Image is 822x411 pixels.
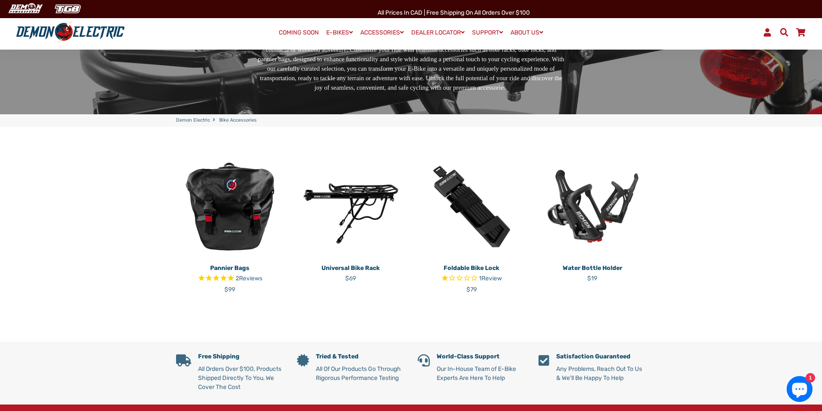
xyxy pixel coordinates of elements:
[784,376,815,404] inbox-online-store-chat: Shopify online store chat
[587,275,597,282] span: $19
[378,9,530,16] span: All Prices in CAD | Free shipping on all orders over $100
[276,27,322,39] a: COMING SOON
[176,260,284,294] a: Pannier Bags Rated 5.0 out of 5 stars 2 reviews $99
[408,26,468,39] a: DEALER LOCATOR
[539,264,646,273] p: Water Bottle Holder
[198,353,284,361] h5: Free Shipping
[539,260,646,283] a: Water Bottle Holder $19
[437,353,526,361] h5: World-Class Support
[345,275,356,282] span: $69
[13,21,128,44] img: Demon Electric logo
[469,26,506,39] a: SUPPORT
[418,264,526,273] p: Foldable Bike Lock
[437,364,526,383] p: Our In-House Team of E-Bike Experts Are Here To Help
[316,353,405,361] h5: Tried & Tested
[556,364,646,383] p: Any Problems, Reach Out To Us & We'll Be Happy To Help
[224,286,235,293] span: $99
[316,364,405,383] p: All Of Our Products Go Through Rigorous Performance Testing
[297,264,405,273] p: Universal Bike Rack
[357,26,407,39] a: ACCESSORIES
[176,153,284,260] img: Pannier Bag - Demon Electric
[4,2,46,16] img: Demon Electric
[466,286,477,293] span: $79
[198,364,284,392] p: All Orders Over $100, Products Shipped Directly To You, We Cover The Cost
[297,260,405,283] a: Universal Bike Rack $69
[556,353,646,361] h5: Satisfaction Guaranteed
[176,264,284,273] p: Pannier Bags
[50,2,85,16] img: TGB Canada
[418,260,526,294] a: Foldable Bike Lock Rated 1.0 out of 5 stars 1 reviews $79
[418,153,526,260] img: Foldable Bike Lock - Demon Electric
[507,26,546,39] a: ABOUT US
[479,275,502,282] span: 1 reviews
[323,26,356,39] a: E-BIKES
[219,117,257,124] span: Bike Accessories
[482,275,502,282] span: Review
[176,274,284,284] span: Rated 5.0 out of 5 stars 2 reviews
[239,275,262,282] span: Reviews
[297,153,405,260] img: Universal Bike Rack - Demon Electric
[236,275,262,282] span: 2 reviews
[418,274,526,284] span: Rated 1.0 out of 5 stars 1 reviews
[539,153,646,260] img: Water Bottle Holder
[176,117,210,124] a: Demon Electric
